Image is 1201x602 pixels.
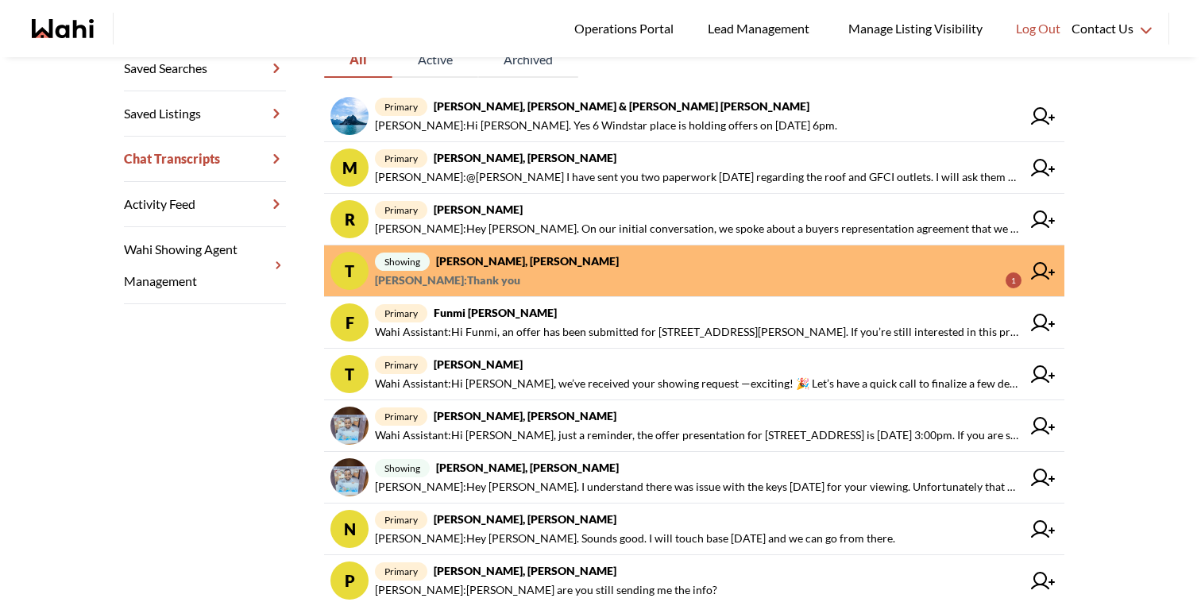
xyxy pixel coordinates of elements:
button: Archived [478,43,578,78]
div: R [330,200,369,238]
strong: [PERSON_NAME], [PERSON_NAME] [436,254,619,268]
span: primary [375,201,427,219]
span: primary [375,304,427,322]
a: primary[PERSON_NAME], [PERSON_NAME] & [PERSON_NAME] [PERSON_NAME][PERSON_NAME]:Hi [PERSON_NAME]. ... [324,91,1064,142]
div: P [330,561,369,600]
button: All [324,43,392,78]
span: Manage Listing Visibility [844,18,987,39]
span: showing [375,459,430,477]
img: chat avatar [330,458,369,496]
span: Wahi Assistant : Hi [PERSON_NAME], just a reminder, the offer presentation for [STREET_ADDRESS] i... [375,426,1021,445]
div: F [330,303,369,342]
span: [PERSON_NAME] : [PERSON_NAME] are you still sending me the info? [375,581,717,600]
span: [PERSON_NAME] : Hey [PERSON_NAME]. I understand there was issue with the keys [DATE] for your vie... [375,477,1021,496]
strong: [PERSON_NAME], [PERSON_NAME] [434,409,616,423]
a: Tprimary[PERSON_NAME]Wahi Assistant:Hi [PERSON_NAME], we’ve received your showing request —exciti... [324,349,1064,400]
span: showing [375,253,430,271]
strong: [PERSON_NAME] [434,203,523,216]
div: M [330,149,369,187]
a: Nprimary[PERSON_NAME], [PERSON_NAME][PERSON_NAME]:Hey [PERSON_NAME]. Sounds good. I will touch ba... [324,504,1064,555]
span: primary [375,149,427,168]
span: [PERSON_NAME] : @[PERSON_NAME] I have sent you two paperwork [DATE] regarding the roof and GFCI o... [375,168,1021,187]
span: [PERSON_NAME] : Hey [PERSON_NAME]. On our initial conversation, we spoke about a buyers represent... [375,219,1021,238]
span: [PERSON_NAME] : Hi [PERSON_NAME]. Yes 6 Windstar place is holding offers on [DATE] 6pm. [375,116,837,135]
a: Activity Feed [124,182,286,227]
div: N [330,510,369,548]
div: T [330,252,369,290]
a: Rprimary[PERSON_NAME][PERSON_NAME]:Hey [PERSON_NAME]. On our initial conversation, we spoke about... [324,194,1064,245]
a: primary[PERSON_NAME], [PERSON_NAME]Wahi Assistant:Hi [PERSON_NAME], just a reminder, the offer pr... [324,400,1064,452]
span: Active [392,43,478,76]
a: showing[PERSON_NAME], [PERSON_NAME][PERSON_NAME]:Hey [PERSON_NAME]. I understand there was issue ... [324,452,1064,504]
strong: [PERSON_NAME], [PERSON_NAME] [434,151,616,164]
a: Saved Searches [124,46,286,91]
div: 1 [1006,272,1021,288]
span: primary [375,407,427,426]
div: T [330,355,369,393]
span: All [324,43,392,76]
span: Archived [478,43,578,76]
span: primary [375,511,427,529]
span: Lead Management [708,18,815,39]
a: Wahi Showing Agent Management [124,227,286,304]
strong: [PERSON_NAME] [434,357,523,371]
a: Mprimary[PERSON_NAME], [PERSON_NAME][PERSON_NAME]:@[PERSON_NAME] I have sent you two paperwork [D... [324,142,1064,194]
strong: Funmi [PERSON_NAME] [434,306,557,319]
span: primary [375,562,427,581]
span: Wahi Assistant : Hi Funmi, an offer has been submitted for [STREET_ADDRESS][PERSON_NAME]. If you’... [375,322,1021,342]
a: Chat Transcripts [124,137,286,182]
span: Operations Portal [574,18,679,39]
button: Active [392,43,478,78]
span: [PERSON_NAME] : Thank you [375,271,520,290]
span: primary [375,356,427,374]
a: FprimaryFunmi [PERSON_NAME]Wahi Assistant:Hi Funmi, an offer has been submitted for [STREET_ADDRE... [324,297,1064,349]
span: [PERSON_NAME] : Hey [PERSON_NAME]. Sounds good. I will touch base [DATE] and we can go from there. [375,529,895,548]
a: Wahi homepage [32,19,94,38]
span: Log Out [1016,18,1060,39]
span: Wahi Assistant : Hi [PERSON_NAME], we’ve received your showing request —exciting! 🎉 Let’s have a ... [375,374,1021,393]
span: primary [375,98,427,116]
strong: [PERSON_NAME], [PERSON_NAME] [434,512,616,526]
img: chat avatar [330,407,369,445]
a: Saved Listings [124,91,286,137]
strong: [PERSON_NAME], [PERSON_NAME] [436,461,619,474]
strong: [PERSON_NAME], [PERSON_NAME] & [PERSON_NAME] [PERSON_NAME] [434,99,809,113]
a: Tshowing[PERSON_NAME], [PERSON_NAME][PERSON_NAME]:Thank you1 [324,245,1064,297]
img: chat avatar [330,97,369,135]
strong: [PERSON_NAME], [PERSON_NAME] [434,564,616,577]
